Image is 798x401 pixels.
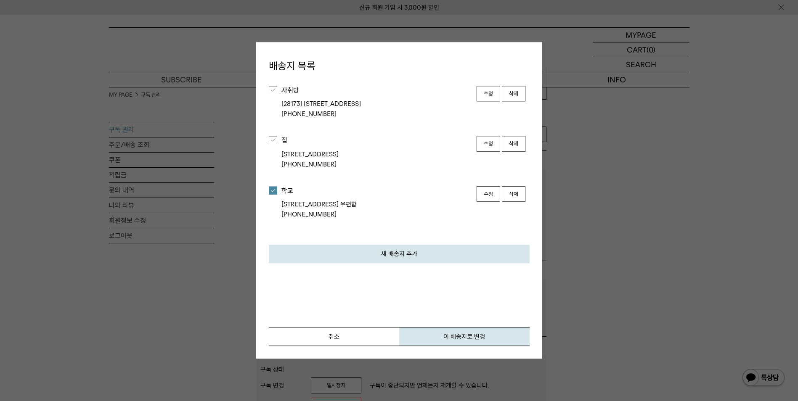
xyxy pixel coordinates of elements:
div: 자취방 [281,86,475,95]
h1: 배송지 목록 [269,55,530,77]
button: 수정 [477,86,500,102]
button: 수정 [477,186,500,202]
button: 삭제 [502,186,525,202]
div: [28173] [STREET_ADDRESS] [281,99,475,109]
button: 삭제 [502,86,525,102]
div: [STREET_ADDRESS] 우편함 [281,200,475,210]
div: 집 [281,136,475,145]
button: 새 배송지 추가 [269,245,530,264]
div: [PHONE_NUMBER] [281,159,475,169]
div: 학교 [281,186,475,195]
button: 취소 [269,327,399,346]
div: [STREET_ADDRESS] [281,149,475,159]
button: 삭제 [502,136,525,152]
button: 수정 [477,136,500,152]
button: 이 배송지로 변경 [399,327,530,346]
div: [PHONE_NUMBER] [281,109,475,119]
div: [PHONE_NUMBER] [281,210,475,220]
